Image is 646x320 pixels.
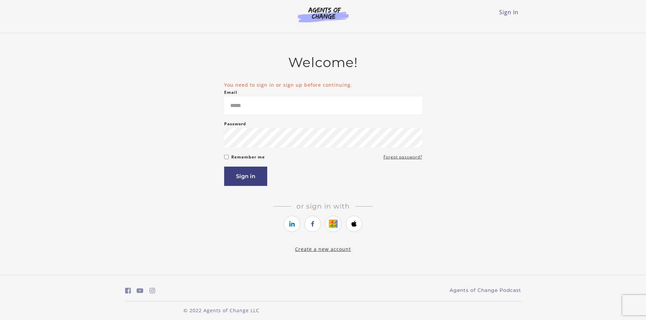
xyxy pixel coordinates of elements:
[224,88,237,97] label: Email
[125,287,131,294] i: https://www.facebook.com/groups/aswbtestprep (Open in a new window)
[224,81,422,88] li: You need to sign in or sign up before continuing.
[137,287,143,294] i: https://www.youtube.com/c/AgentsofChangeTestPrepbyMeaganMitchell (Open in a new window)
[291,7,356,22] img: Agents of Change Logo
[231,153,265,161] label: Remember me
[137,286,143,296] a: https://www.youtube.com/c/AgentsofChangeTestPrepbyMeaganMitchell (Open in a new window)
[224,120,246,128] label: Password
[224,167,267,186] button: Sign in
[224,55,422,70] h2: Welcome!
[295,246,351,252] a: Create a new account
[384,153,422,161] a: Forgot password?
[291,202,355,210] span: Or sign in with
[325,216,341,232] a: https://courses.thinkific.com/users/auth/google?ss%5Breferral%5D=&ss%5Buser_return_to%5D=%2Fcours...
[150,286,155,296] a: https://www.instagram.com/agentsofchangeprep/ (Open in a new window)
[125,307,318,314] p: © 2022 Agents of Change LLC
[125,286,131,296] a: https://www.facebook.com/groups/aswbtestprep (Open in a new window)
[346,216,362,232] a: https://courses.thinkific.com/users/auth/apple?ss%5Breferral%5D=&ss%5Buser_return_to%5D=%2Fcourse...
[284,216,300,232] a: https://courses.thinkific.com/users/auth/linkedin?ss%5Breferral%5D=&ss%5Buser_return_to%5D=%2Fcou...
[150,287,155,294] i: https://www.instagram.com/agentsofchangeprep/ (Open in a new window)
[450,287,521,294] a: Agents of Change Podcast
[305,216,321,232] a: https://courses.thinkific.com/users/auth/facebook?ss%5Breferral%5D=&ss%5Buser_return_to%5D=%2Fcou...
[499,8,518,16] a: Sign In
